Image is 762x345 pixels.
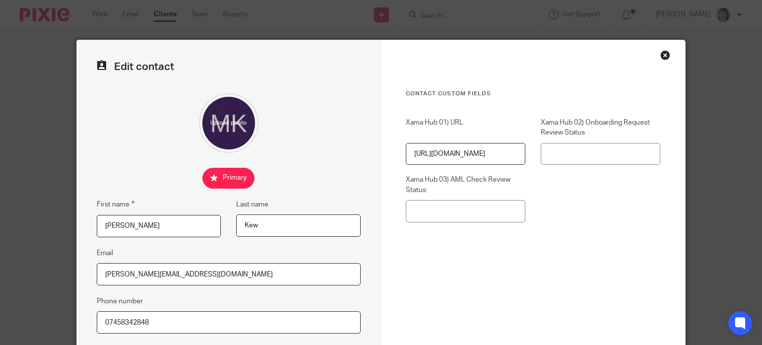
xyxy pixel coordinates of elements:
[97,296,143,306] label: Phone number
[97,199,134,210] label: First name
[406,90,660,98] h3: Contact Custom fields
[541,118,660,138] label: Xama Hub 02) Onboarding Request Review Status
[97,60,361,73] h2: Edit contact
[660,50,670,60] div: Close this dialog window
[97,248,113,258] label: Email
[236,200,268,209] label: Last name
[406,175,525,195] label: Xama Hub 03) AML Check Review Status
[406,118,525,138] label: Xama Hub 01) URL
